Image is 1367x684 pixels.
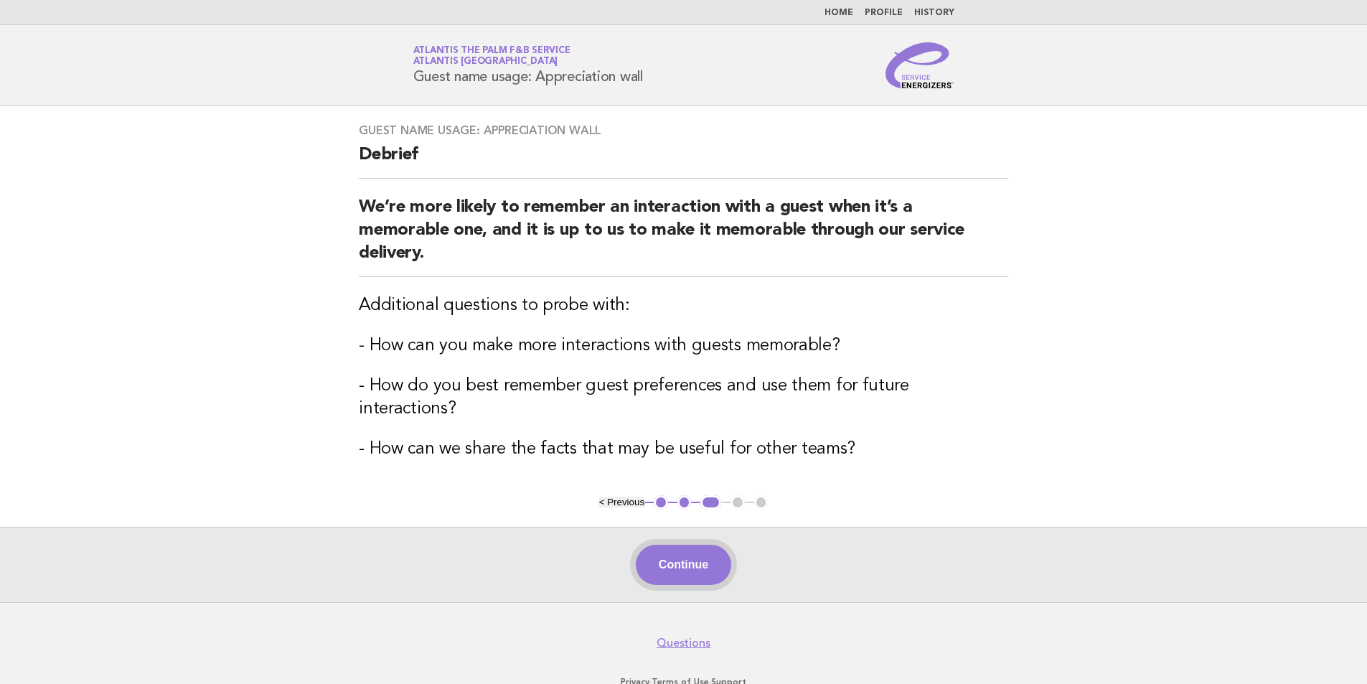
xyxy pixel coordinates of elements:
h2: Debrief [359,144,1008,179]
button: Continue [636,545,731,585]
span: Atlantis [GEOGRAPHIC_DATA] [413,57,558,67]
button: 2 [677,495,692,510]
button: < Previous [599,497,644,507]
button: 1 [654,495,668,510]
h3: - How can you make more interactions with guests memorable? [359,334,1008,357]
button: 3 [700,495,721,510]
a: History [914,9,954,17]
a: Questions [657,636,710,650]
h3: - How do you best remember guest preferences and use them for future interactions? [359,375,1008,421]
img: Service Energizers [886,42,954,88]
h1: Guest name usage: Appreciation wall [413,47,643,84]
a: Home [825,9,853,17]
h3: - How can we share the facts that may be useful for other teams? [359,438,1008,461]
a: Profile [865,9,903,17]
h2: We’re more likely to remember an interaction with a guest when it’s a memorable one, and it is up... [359,196,1008,277]
h3: Guest name usage: Appreciation wall [359,123,1008,138]
h3: Additional questions to probe with: [359,294,1008,317]
a: Atlantis the Palm F&B ServiceAtlantis [GEOGRAPHIC_DATA] [413,46,570,66]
